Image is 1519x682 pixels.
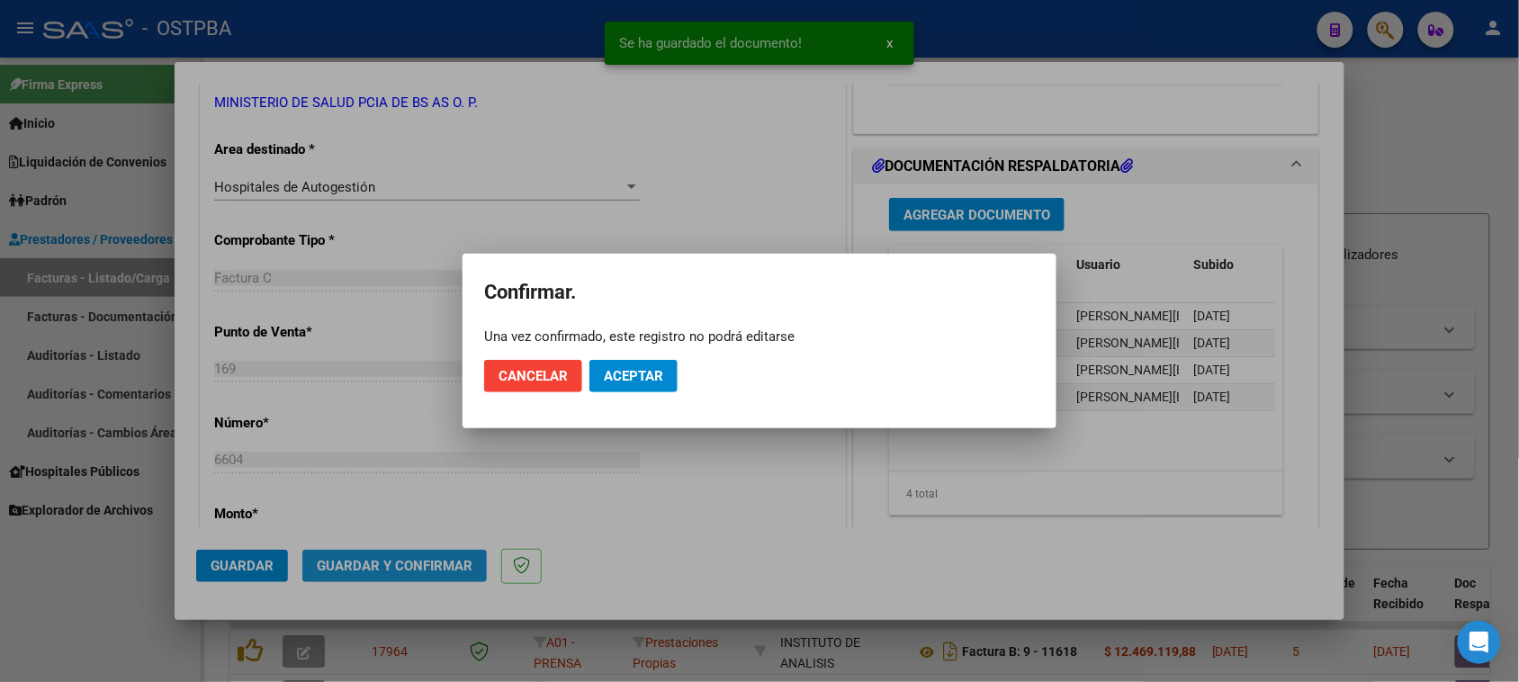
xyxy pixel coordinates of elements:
button: Aceptar [589,360,678,392]
span: Aceptar [604,368,663,384]
button: Cancelar [484,360,582,392]
div: Open Intercom Messenger [1458,621,1501,664]
span: Cancelar [499,368,568,384]
h2: Confirmar. [484,275,1035,310]
div: Una vez confirmado, este registro no podrá editarse [484,328,1035,345]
